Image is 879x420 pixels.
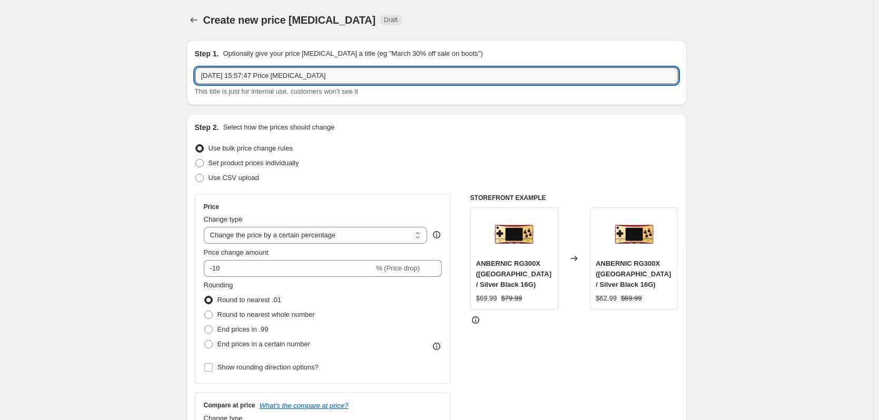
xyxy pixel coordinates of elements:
img: AnbernicRG300X_514e651c-7c3a-4de7-a20a-533989a2030b_80x.jpg [613,213,655,255]
span: Round to nearest whole number [218,311,315,318]
strike: $69.99 [621,293,642,304]
span: Set product prices individually [209,159,299,167]
div: $69.99 [476,293,497,304]
p: Select how the prices should change [223,122,334,133]
input: 30% off holiday sale [195,67,678,84]
span: ANBERNIC RG300X ([GEOGRAPHIC_DATA] / Silver Black 16G) [476,259,551,288]
div: help [431,229,442,240]
span: ANBERNIC RG300X ([GEOGRAPHIC_DATA] / Silver Black 16G) [596,259,671,288]
h2: Step 2. [195,122,219,133]
span: Use bulk price change rules [209,144,293,152]
h6: STOREFRONT EXAMPLE [470,194,678,202]
span: Rounding [204,281,233,289]
input: -15 [204,260,374,277]
span: % (Price drop) [376,264,420,272]
div: $62.99 [596,293,617,304]
button: What's the compare at price? [260,402,349,409]
span: Use CSV upload [209,174,259,182]
img: AnbernicRG300X_514e651c-7c3a-4de7-a20a-533989a2030b_80x.jpg [493,213,535,255]
span: Show rounding direction options? [218,363,319,371]
h3: Price [204,203,219,211]
h2: Step 1. [195,48,219,59]
span: Price change amount [204,248,269,256]
span: End prices in .99 [218,325,269,333]
span: Change type [204,215,243,223]
strike: $79.99 [501,293,522,304]
h3: Compare at price [204,401,255,409]
span: End prices in a certain number [218,340,310,348]
span: Round to nearest .01 [218,296,281,304]
span: Create new price [MEDICAL_DATA] [203,14,376,26]
button: Price change jobs [186,13,201,27]
span: This title is just for internal use, customers won't see it [195,87,358,95]
span: Draft [384,16,398,24]
p: Optionally give your price [MEDICAL_DATA] a title (eg "March 30% off sale on boots") [223,48,482,59]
